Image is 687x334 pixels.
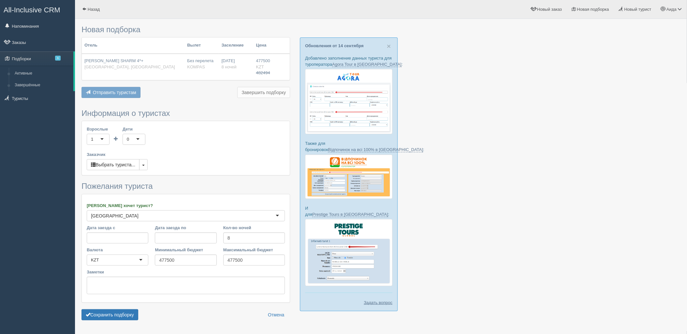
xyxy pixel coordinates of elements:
a: Отмена [264,309,289,320]
p: И для : [305,205,393,217]
div: [GEOGRAPHIC_DATA] [91,213,139,219]
p: Также для бронировок : [305,140,393,153]
label: Заказчик [87,151,285,158]
h3: Информация о туристах [82,109,290,118]
span: KOMPAS [187,64,205,69]
th: Заселение [219,37,253,54]
span: Отправить туристам [93,90,136,95]
span: 477500 [256,58,270,63]
span: Новая подборка [577,7,609,12]
span: × [387,42,391,50]
p: Добавлено заполнение данных туриста для туроператора : [305,55,393,67]
button: Выбрать туриста... [87,159,140,170]
label: Валюта [87,247,148,253]
label: Кол-во ночей [223,225,285,231]
button: Close [387,43,391,49]
div: Без перелета [187,58,216,76]
div: KZT [91,257,99,263]
img: agora-tour-%D1%84%D0%BE%D1%80%D0%BC%D0%B0-%D0%B1%D1%80%D0%BE%D0%BD%D1%8E%D0%B2%D0%B0%D0%BD%D0%BD%... [305,69,393,134]
label: Дата заезда с [87,225,148,231]
div: [DATE] [221,58,251,76]
label: Заметки [87,269,285,275]
span: KZT [256,64,264,69]
a: All-Inclusive CRM [0,0,75,18]
a: Agora Tour в [GEOGRAPHIC_DATA] [332,62,402,67]
span: 8 ночей [221,64,236,69]
a: Активные [12,68,73,79]
input: 7-10 или 7,10,14 [223,232,285,244]
img: prestige-tours-booking-form-crm-for-travel-agents.png [305,219,393,286]
span: Аида [667,7,677,12]
a: Обновления от 14 сентября [305,43,364,48]
label: Дата заезда по [155,225,217,231]
th: Отель [82,37,185,54]
label: [PERSON_NAME] хочет турист? [87,202,285,209]
a: Завершённые [12,79,73,91]
button: Отправить туристам [82,87,141,98]
label: Минимальный бюджет [155,247,217,253]
a: Prestige Tours в [GEOGRAPHIC_DATA] [312,212,388,217]
span: All-Inclusive CRM [4,6,60,14]
span: Новый турист [624,7,651,12]
label: Дети [123,126,145,132]
th: Цена [253,37,273,54]
span: Новый заказ [537,7,562,12]
button: Сохранить подборку [82,309,138,320]
span: 482494 [256,70,270,75]
div: 1 [91,136,93,143]
span: 1 [55,56,61,61]
a: Задать вопрос [364,299,393,306]
a: Відпочинок на всі 100% в [GEOGRAPHIC_DATA] [328,147,423,152]
div: 0 [127,136,129,143]
span: Назад [88,7,100,12]
th: Вылет [185,37,219,54]
label: Максимальный бюджет [223,247,285,253]
span: [GEOGRAPHIC_DATA], [GEOGRAPHIC_DATA] [84,64,175,69]
img: otdihnavse100--%D1%84%D0%BE%D1%80%D0%BC%D0%B0-%D0%B1%D1%80%D0%BE%D0%BD%D0%B8%D1%80%D0%BE%D0%B2%D0... [305,155,393,199]
span: [PERSON_NAME] SHARM 4*+ [84,58,143,63]
label: Взрослые [87,126,110,132]
span: Пожелания туриста [82,182,153,190]
h3: Новая подборка [82,25,290,34]
button: Завершить подборку [237,87,290,98]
